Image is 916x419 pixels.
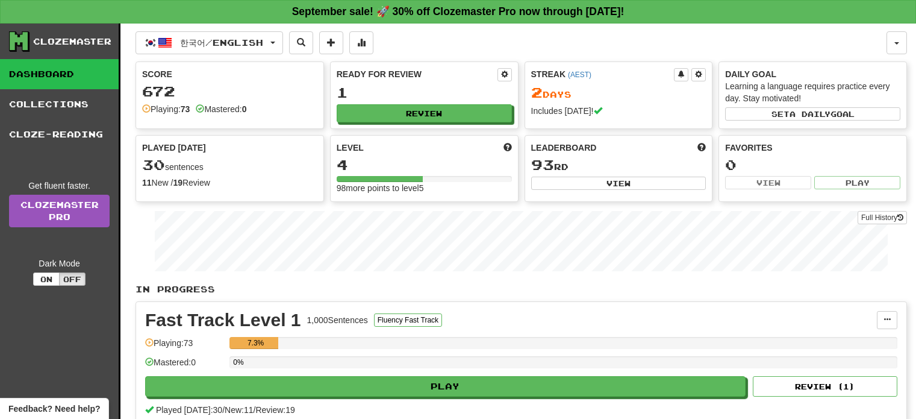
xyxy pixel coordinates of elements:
[319,31,343,54] button: Add sentence to collection
[725,80,900,104] div: Learning a language requires practice every day. Stay motivated!
[531,85,706,101] div: Day s
[292,5,625,17] strong: September sale! 🚀 30% off Clozemaster Pro now through [DATE]!
[349,31,373,54] button: More stats
[289,31,313,54] button: Search sentences
[531,177,706,190] button: View
[233,337,278,349] div: 7.3%
[33,36,111,48] div: Clozemaster
[33,273,60,286] button: On
[142,68,317,80] div: Score
[196,103,246,115] div: Mastered:
[142,178,152,187] strong: 11
[337,68,497,80] div: Ready for Review
[725,142,900,154] div: Favorites
[136,31,283,54] button: 한국어/English
[142,177,317,189] div: New / Review
[725,68,900,80] div: Daily Goal
[531,157,706,173] div: rd
[142,84,317,99] div: 672
[142,157,317,173] div: sentences
[181,104,190,114] strong: 73
[145,356,223,376] div: Mastered: 0
[697,142,706,154] span: This week in points, UTC
[255,405,294,415] span: Review: 19
[531,142,597,154] span: Leaderboard
[142,156,165,173] span: 30
[9,195,110,227] a: ClozemasterPro
[790,110,830,118] span: a daily
[156,405,222,415] span: Played [DATE]: 30
[173,178,182,187] strong: 19
[374,313,442,327] button: Fluency Fast Track
[142,142,206,154] span: Played [DATE]
[753,376,897,397] button: Review (1)
[8,403,100,415] span: Open feedback widget
[503,142,512,154] span: Score more points to level up
[725,176,811,189] button: View
[725,107,900,121] button: Seta dailygoal
[9,180,110,192] div: Get fluent faster.
[337,142,364,154] span: Level
[59,273,86,286] button: Off
[222,405,225,415] span: /
[142,103,190,115] div: Playing:
[725,157,900,172] div: 0
[337,85,512,100] div: 1
[136,283,907,295] p: In Progress
[145,376,746,397] button: Play
[531,105,706,117] div: Includes [DATE]!
[531,156,554,173] span: 93
[337,157,512,172] div: 4
[307,314,368,326] div: 1,000 Sentences
[531,68,675,80] div: Streak
[145,337,223,357] div: Playing: 73
[180,37,263,48] span: 한국어 / English
[9,257,110,269] div: Dark Mode
[225,405,253,415] span: New: 11
[568,71,591,79] a: (AEST)
[337,182,512,194] div: 98 more points to level 5
[858,211,907,224] button: Full History
[145,311,301,329] div: Fast Track Level 1
[242,104,247,114] strong: 0
[531,84,543,101] span: 2
[254,405,256,415] span: /
[337,104,512,122] button: Review
[814,176,900,189] button: Play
